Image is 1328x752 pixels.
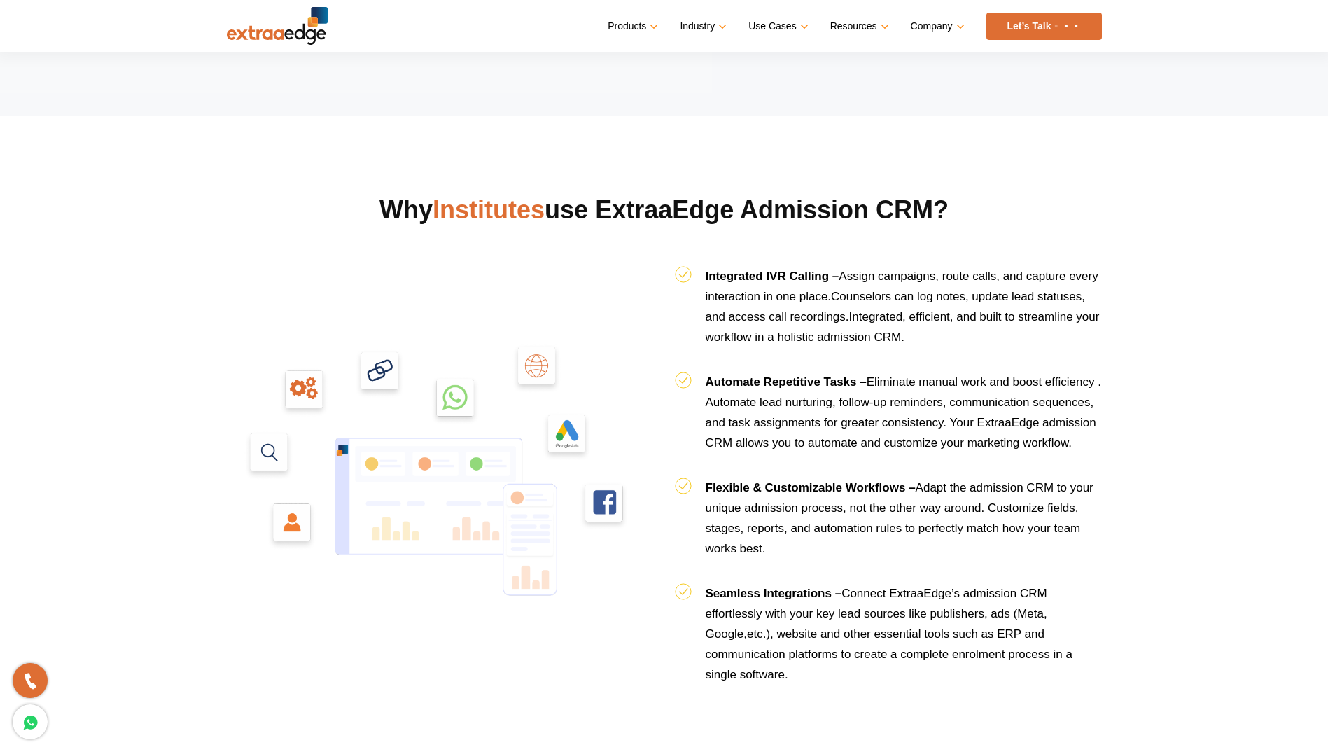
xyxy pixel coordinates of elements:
[227,193,1102,262] h2: Why use ExtraaEdge Admission CRM?
[706,310,1100,344] span: Integrated, efficient, and built to streamline your workflow in a holistic admission CRM.
[706,290,1085,323] span: Counselors can log notes, update lead statuses, and access call recordings.
[706,270,1098,303] span: Assign campaigns, route calls, and capture every interaction in one place.
[706,587,1072,681] span: Connect ExtraaEdge’s admission CRM effortlessly with your key lead sources like publishers, ads (...
[911,16,962,36] a: Company
[706,587,842,600] b: Seamless Integrations –
[706,270,839,283] b: Integrated IVR Calling –
[433,195,545,224] span: Institutes
[748,16,805,36] a: Use Cases
[608,16,655,36] a: Products
[830,16,886,36] a: Resources
[706,375,1101,450] span: Eliminate manual work and boost efficiency . Automate lead nurturing, follow-up reminders, commun...
[986,13,1102,40] a: Let’s Talk
[706,481,916,494] b: Flexible & Customizable Workflows –
[706,375,867,389] b: Automate Repetitive Tasks –
[680,16,724,36] a: Industry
